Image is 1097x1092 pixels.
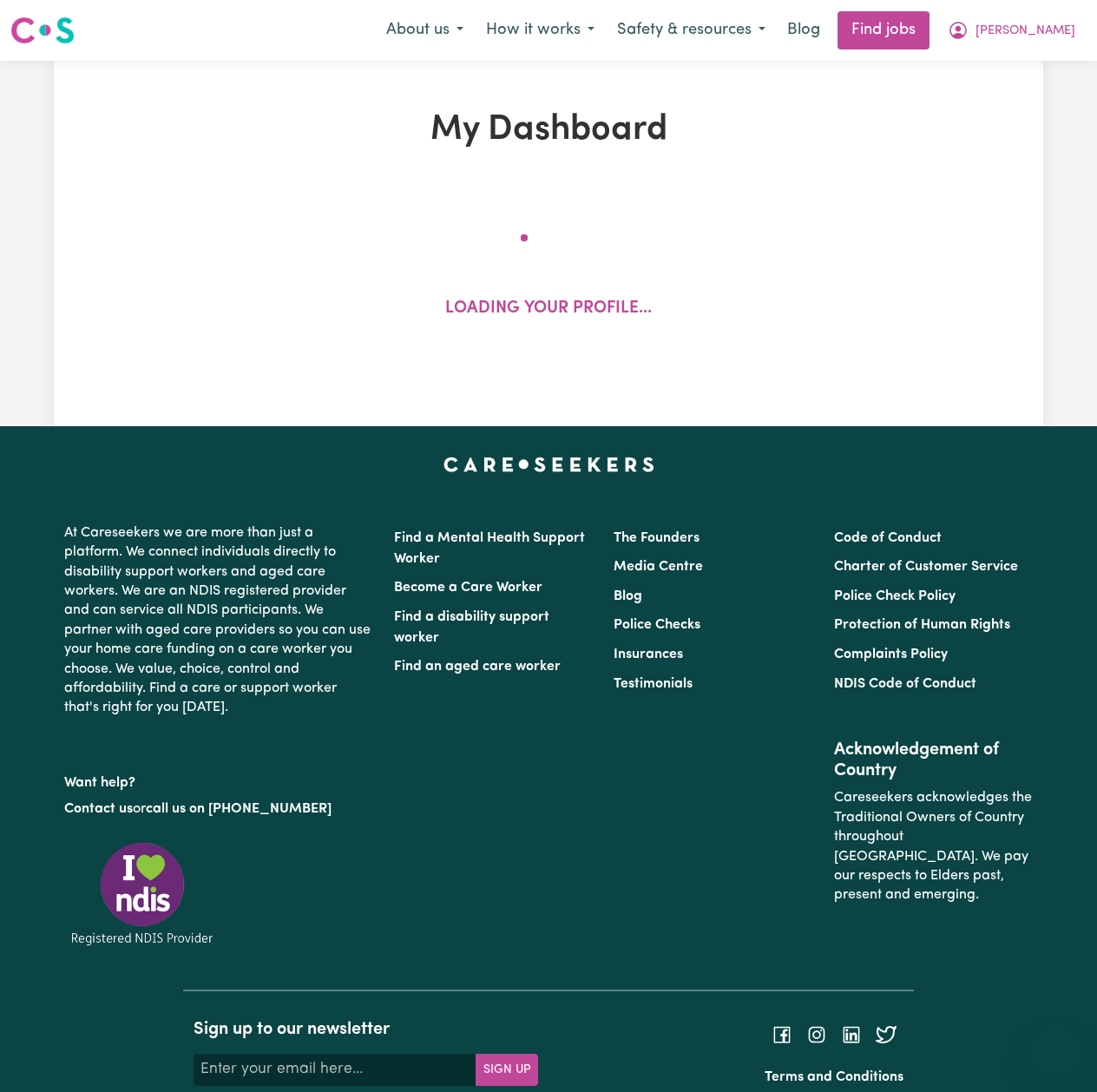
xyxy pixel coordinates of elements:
a: Insurances [614,648,683,661]
p: At Careseekers we are more than just a platform. We connect individuals directly to disability su... [64,516,373,725]
a: Code of Conduct [834,531,942,545]
p: Loading your profile... [445,297,652,322]
a: Careseekers logo [10,10,75,50]
button: My Account [936,12,1087,49]
a: Find a Mental Health Support Worker [394,531,585,566]
a: Media Centre [614,560,703,574]
a: Careseekers home page [443,457,654,471]
a: Blog [777,11,831,49]
h2: Acknowledgement of Country [834,740,1033,781]
a: Complaints Policy [834,648,948,661]
a: Follow Careseekers on Facebook [772,1027,792,1041]
iframe: Button to launch messaging window [1028,1023,1083,1078]
input: Enter your email here... [194,1054,476,1085]
a: Find an aged care worker [394,660,561,674]
button: Safety & resources [606,12,777,49]
a: Police Check Policy [834,589,956,603]
a: Charter of Customer Service [834,560,1018,574]
a: NDIS Code of Conduct [834,677,976,691]
a: Police Checks [614,618,700,632]
a: Contact us [64,802,133,816]
p: Want help? [64,766,373,793]
p: or [64,793,373,826]
a: Follow Careseekers on Twitter [876,1027,897,1041]
button: Subscribe [476,1054,538,1085]
h2: Sign up to our newsletter [194,1019,538,1040]
button: How it works [475,12,606,49]
button: About us [375,12,475,49]
a: Become a Care Worker [394,581,542,595]
a: Protection of Human Rights [834,618,1010,632]
img: Registered NDIS provider [64,839,220,948]
a: The Founders [614,531,700,545]
a: Testimonials [614,677,693,691]
a: Follow Careseekers on LinkedIn [841,1027,862,1041]
a: Follow Careseekers on Instagram [806,1027,827,1041]
a: Find a disability support worker [394,610,549,645]
img: Careseekers logo [10,15,75,46]
a: Blog [614,589,642,603]
h1: My Dashboard [229,109,868,151]
a: call us on [PHONE_NUMBER] [146,802,332,816]
a: Terms and Conditions [765,1070,903,1084]
span: [PERSON_NAME] [975,22,1075,41]
a: Find jobs [838,11,929,49]
p: Careseekers acknowledges the Traditional Owners of Country throughout [GEOGRAPHIC_DATA]. We pay o... [834,781,1033,911]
